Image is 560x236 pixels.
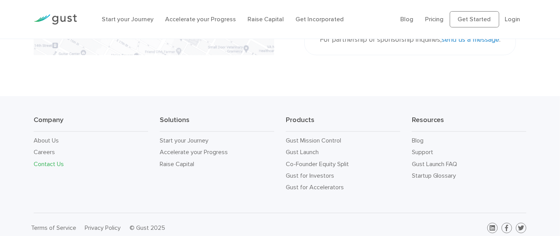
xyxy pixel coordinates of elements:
a: Start your Journey [102,15,154,23]
a: Gust Launch FAQ [412,160,458,168]
a: Gust for Accelerators [286,183,344,191]
a: Raise Capital [160,160,194,168]
a: Co-Founder Equity Split [286,160,349,168]
div: © Gust 2025 [130,222,274,233]
a: Pricing [425,15,444,23]
a: Start your Journey [160,137,208,144]
a: Get Started [450,11,499,27]
h3: Solutions [160,115,274,132]
a: Blog [412,137,423,144]
a: Get Incorporated [295,15,344,23]
a: Startup Glossary [412,172,456,179]
a: Contact Us [34,160,64,168]
a: Privacy Policy [85,224,121,231]
a: Raise Capital [248,15,284,23]
h3: Company [34,115,148,132]
a: send us a message [442,36,499,44]
a: Careers [34,148,55,156]
a: Terms of Service [31,224,76,231]
a: Gust for Investors [286,172,334,179]
a: Accelerate your Progress [160,148,228,156]
a: Gust Mission Control [286,137,341,144]
img: Gust Logo [34,14,77,25]
h3: Products [286,115,400,132]
h3: Resources [412,115,526,132]
p: For partnership or sponsorship inquiries, . [320,34,500,46]
a: Support [412,148,433,156]
a: Gust Launch [286,148,319,156]
a: About Us [34,137,59,144]
a: Login [505,15,521,23]
a: Blog [401,15,414,23]
a: Accelerate your Progress [165,15,236,23]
